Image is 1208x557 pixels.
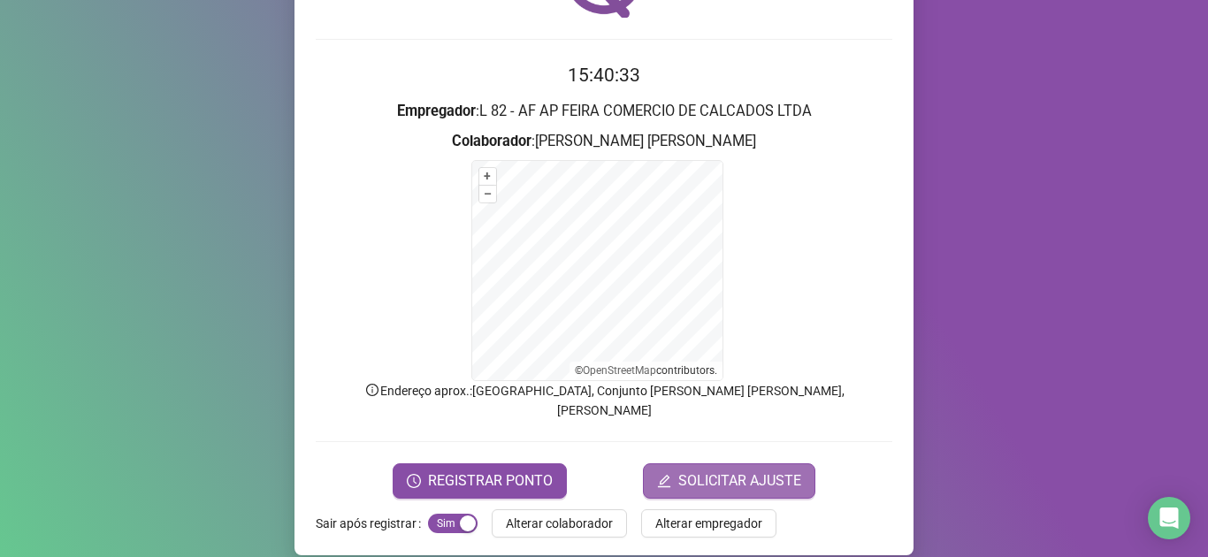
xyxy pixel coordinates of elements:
[479,186,496,202] button: –
[492,509,627,538] button: Alterar colaborador
[407,474,421,488] span: clock-circle
[364,382,380,398] span: info-circle
[641,509,776,538] button: Alterar empregador
[1148,497,1190,539] div: Open Intercom Messenger
[428,470,553,492] span: REGISTRAR PONTO
[678,470,801,492] span: SOLICITAR AJUSTE
[575,364,717,377] li: © contributors.
[393,463,567,499] button: REGISTRAR PONTO
[316,130,892,153] h3: : [PERSON_NAME] [PERSON_NAME]
[316,509,428,538] label: Sair após registrar
[506,514,613,533] span: Alterar colaborador
[643,463,815,499] button: editSOLICITAR AJUSTE
[397,103,476,119] strong: Empregador
[568,65,640,86] time: 15:40:33
[479,168,496,185] button: +
[316,381,892,420] p: Endereço aprox. : [GEOGRAPHIC_DATA], Conjunto [PERSON_NAME] [PERSON_NAME], [PERSON_NAME]
[657,474,671,488] span: edit
[452,133,531,149] strong: Colaborador
[583,364,656,377] a: OpenStreetMap
[316,100,892,123] h3: : L 82 - AF AP FEIRA COMERCIO DE CALCADOS LTDA
[655,514,762,533] span: Alterar empregador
